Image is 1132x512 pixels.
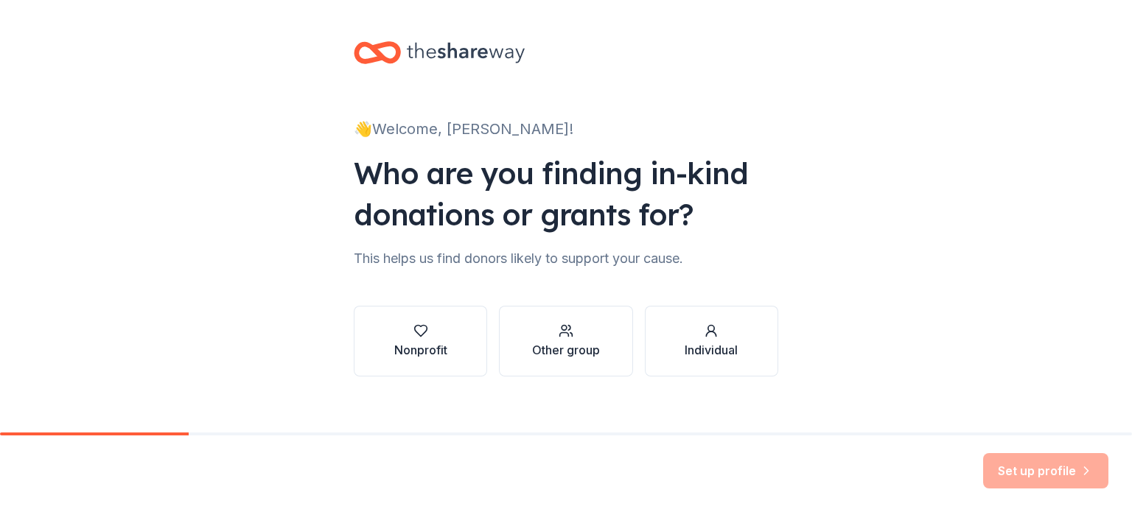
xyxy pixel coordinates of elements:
button: Other group [499,306,632,376]
div: Individual [685,341,738,359]
button: Nonprofit [354,306,487,376]
div: Other group [532,341,600,359]
button: Individual [645,306,778,376]
div: 👋 Welcome, [PERSON_NAME]! [354,117,778,141]
div: Who are you finding in-kind donations or grants for? [354,152,778,235]
div: Nonprofit [394,341,447,359]
div: This helps us find donors likely to support your cause. [354,247,778,270]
